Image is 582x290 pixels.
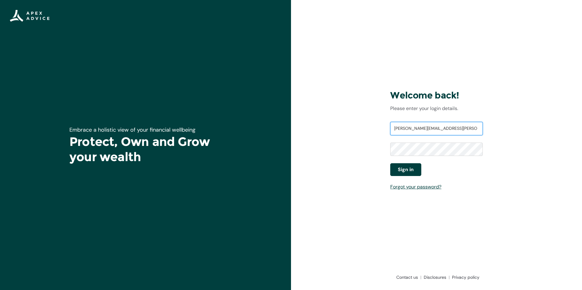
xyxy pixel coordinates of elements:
[69,126,195,133] span: Embrace a holistic view of your financial wellbeing
[390,163,421,176] button: Sign in
[69,134,222,164] h1: Protect, Own and Grow your wealth
[450,274,479,280] a: Privacy policy
[390,90,483,101] h3: Welcome back!
[390,105,483,112] p: Please enter your login details.
[10,10,50,22] img: Apex Advice Group
[394,274,421,280] a: Contact us
[398,166,414,173] span: Sign in
[390,184,441,190] a: Forgot your password?
[390,122,483,135] input: Username
[421,274,450,280] a: Disclosures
